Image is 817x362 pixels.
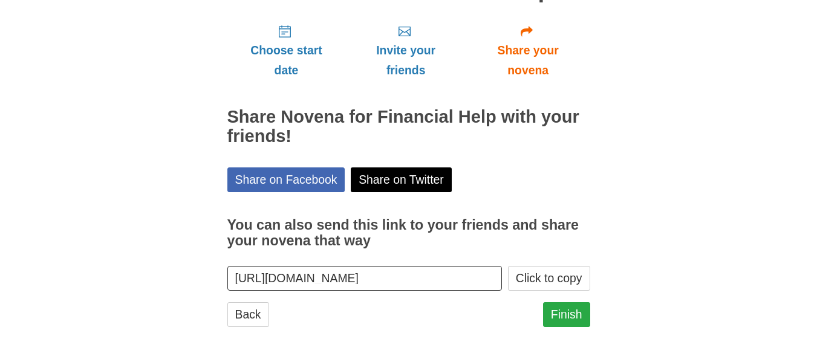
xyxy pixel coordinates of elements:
span: Choose start date [239,40,334,80]
span: Share your novena [478,40,578,80]
a: Invite your friends [345,15,466,86]
a: Share your novena [466,15,590,86]
h3: You can also send this link to your friends and share your novena that way [227,218,590,248]
span: Invite your friends [357,40,454,80]
a: Share on Twitter [351,167,452,192]
a: Finish [543,302,590,327]
a: Share on Facebook [227,167,345,192]
a: Choose start date [227,15,346,86]
button: Click to copy [508,266,590,291]
h2: Share Novena for Financial Help with your friends! [227,108,590,146]
a: Back [227,302,269,327]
